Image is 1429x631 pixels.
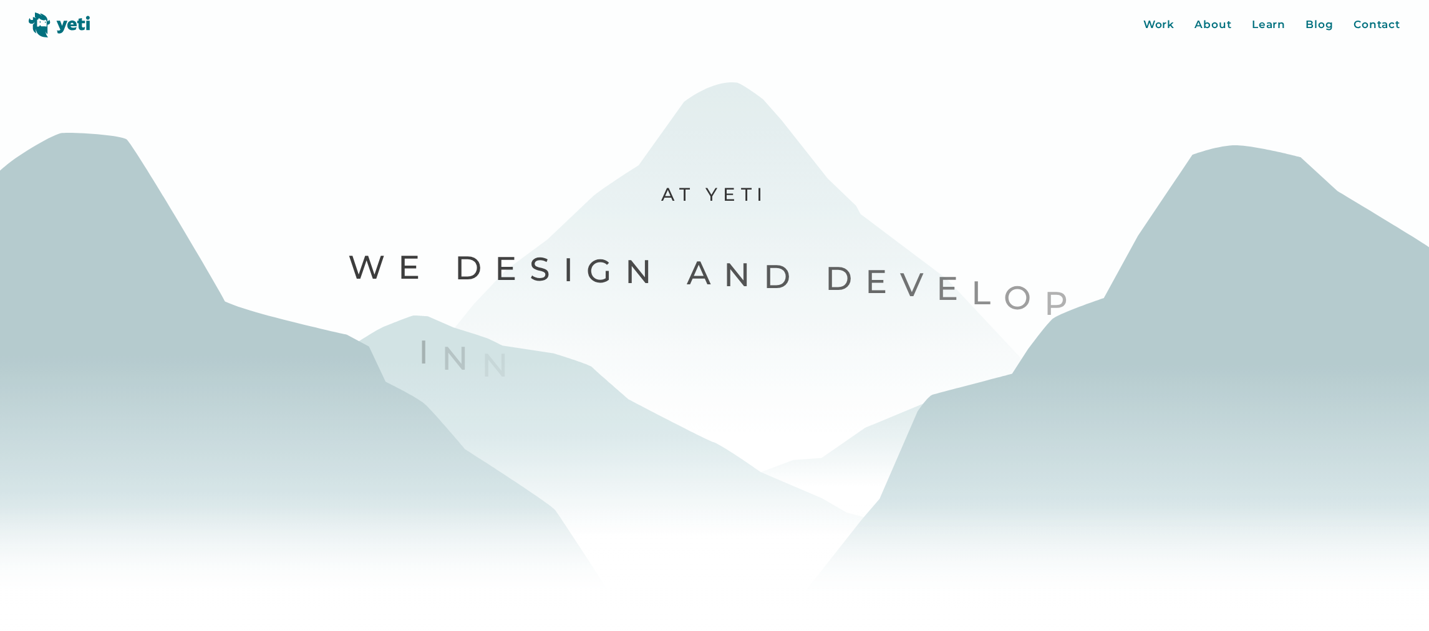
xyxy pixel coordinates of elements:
span: n [482,344,521,387]
a: Contact [1354,17,1400,33]
span: W [348,245,398,287]
a: Work [1143,17,1175,33]
img: Yeti logo [29,12,90,37]
span: e [398,246,433,288]
a: Learn [1252,17,1286,33]
p: At Yeti [286,183,1143,206]
a: About [1194,17,1232,33]
span: n [442,337,482,380]
span: I [419,330,442,373]
a: Blog [1305,17,1334,33]
span: o [1004,276,1044,319]
span: p [1044,282,1081,324]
